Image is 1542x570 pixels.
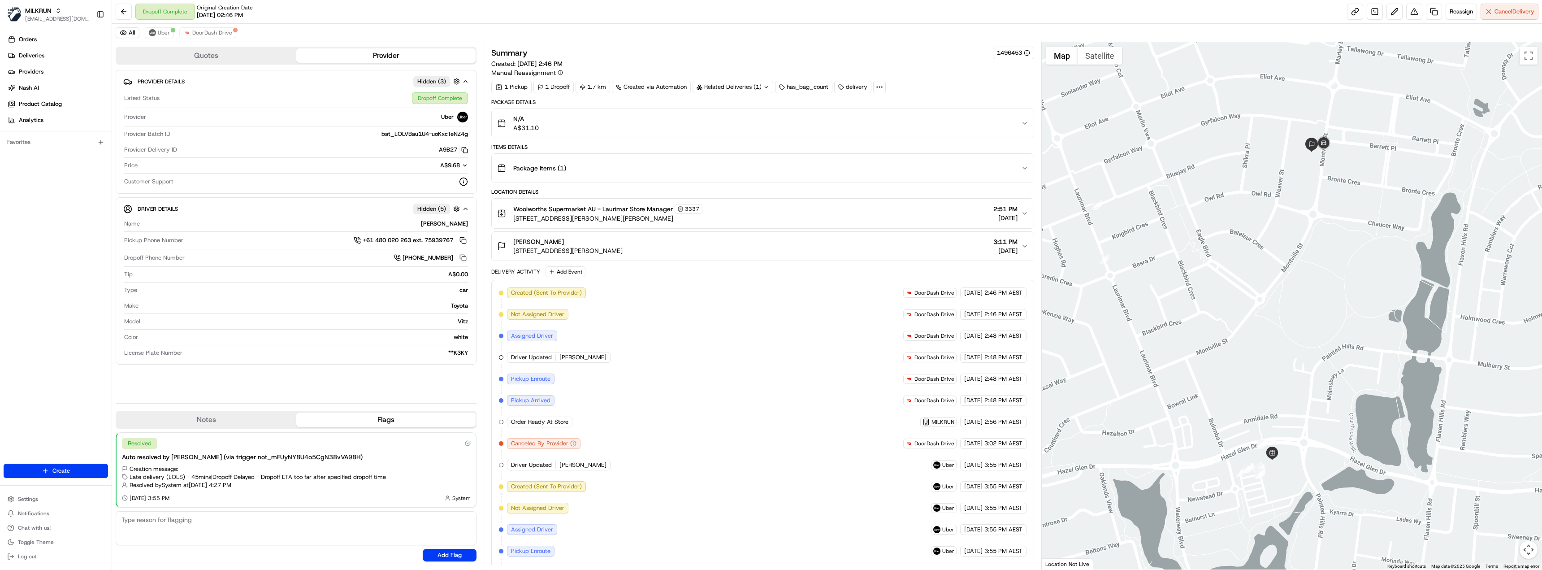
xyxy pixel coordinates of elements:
span: DoorDash Drive [192,29,232,36]
button: [PHONE_NUMBER] [394,253,468,263]
div: 1 [1236,467,1246,477]
button: Keyboard shortcuts [1387,563,1426,570]
div: 10 [1100,254,1109,264]
span: [DATE] [964,396,983,405]
div: Location Details [491,188,1034,196]
span: bat_LOLVBau1U4-uoKxcTeNZ4g [381,130,468,138]
span: Toggle Theme [18,539,54,546]
span: Providers [19,68,43,76]
button: A$9.68 [389,161,468,170]
span: Log out [18,553,36,560]
span: [DATE] [964,439,983,448]
img: uber-new-logo.jpeg [933,505,940,512]
img: doordash_logo_v2.png [905,440,913,447]
button: Notifications [4,507,108,520]
button: Driver DetailsHidden (5) [123,201,469,216]
button: Add Flag [423,549,476,561]
img: doordash_logo_v2.png [905,354,913,361]
button: Add Event [546,266,585,277]
span: Color [124,333,138,341]
span: Uber [441,113,454,121]
span: 3:55 PM AEST [984,461,1022,469]
span: DoorDash Drive [914,375,954,383]
span: [DATE] [993,246,1018,255]
span: [STREET_ADDRESS][PERSON_NAME] [513,246,623,255]
a: Terms (opens in new tab) [1486,564,1498,569]
a: Analytics [4,113,112,127]
span: +61 480 020 263 ext. 75939767 [363,236,453,244]
span: DoorDash Drive [914,354,954,361]
span: Uber [158,29,170,36]
div: 6 [1256,469,1265,479]
div: [PERSON_NAME] [143,220,468,228]
a: Nash AI [4,81,112,95]
button: Woolworths Supermarket AU - Laurimar Store Manager3337[STREET_ADDRESS][PERSON_NAME][PERSON_NAME]2... [492,199,1033,228]
span: Model [124,318,140,326]
span: A$31.10 [513,123,539,132]
div: 12 [1092,200,1102,210]
div: A$0.00 [136,270,468,278]
span: Notifications [18,510,49,517]
span: Settings [18,496,38,503]
img: doordash_logo_v2.png [905,311,913,318]
button: DoorDash Drive [179,27,236,38]
span: 2:48 PM AEST [984,332,1022,340]
button: Settings [4,493,108,505]
span: Driver Details [138,205,178,213]
span: Driver Updated [511,353,552,361]
button: [EMAIL_ADDRESS][DOMAIN_NAME] [25,15,89,22]
span: Tip [124,270,133,278]
button: Hidden (3) [413,76,462,87]
button: Flags [296,413,476,427]
a: Orders [4,32,112,47]
div: 9 [1243,463,1253,473]
span: Provider [124,113,146,121]
img: uber-new-logo.jpeg [933,548,940,555]
span: Created: [491,59,563,68]
span: 2:48 PM AEST [984,396,1022,405]
button: 1496453 [997,49,1030,57]
div: Location Not Live [1042,558,1093,570]
div: Auto resolved by [PERSON_NAME] (via trigger not_mFUyNY8U4o5CgN38vVA98H) [122,453,471,461]
span: 3:55 PM AEST [984,504,1022,512]
span: 2:51 PM [993,205,1018,213]
img: doordash_logo_v2.png [905,375,913,383]
div: has_bag_count [775,81,832,93]
div: 8 [1244,463,1254,473]
span: [DATE] [964,289,983,297]
span: DoorDash Drive [914,397,954,404]
span: Late delivery (LOLS) - 45mins | Dropoff Delayed - Dropoff ETA too far after specified dropoff time [130,473,386,481]
div: Package Details [491,99,1034,106]
img: Google [1044,558,1074,570]
span: Package Items ( 1 ) [513,164,566,173]
h3: Summary [491,49,528,57]
div: Delivery Activity [491,268,540,275]
div: Favorites [4,135,108,149]
a: +61 480 020 263 ext. 75939767 [354,235,468,245]
button: A9B27 [439,146,468,154]
span: Pickup Enroute [511,375,550,383]
div: 2 [1252,462,1262,472]
span: 2:48 PM AEST [984,375,1022,383]
span: MILKRUN [931,418,954,426]
span: Uber [942,461,954,469]
button: All [116,27,139,38]
img: MILKRUN [7,7,22,22]
span: Not Assigned Driver [511,504,564,512]
button: MILKRUN [25,6,52,15]
span: [DATE] [964,310,983,318]
span: [PERSON_NAME] [559,353,606,361]
a: Deliveries [4,48,112,63]
span: [DATE] [964,547,983,555]
button: Show street map [1046,47,1078,65]
button: Quotes [117,48,296,63]
span: Latest Status [124,94,160,102]
div: 7 [1256,439,1266,449]
img: uber-new-logo.jpeg [933,483,940,490]
img: doordash_logo_v2.png [905,289,913,296]
span: DoorDash Drive [914,332,954,339]
span: Reassign [1450,8,1473,16]
span: Make [124,302,139,310]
